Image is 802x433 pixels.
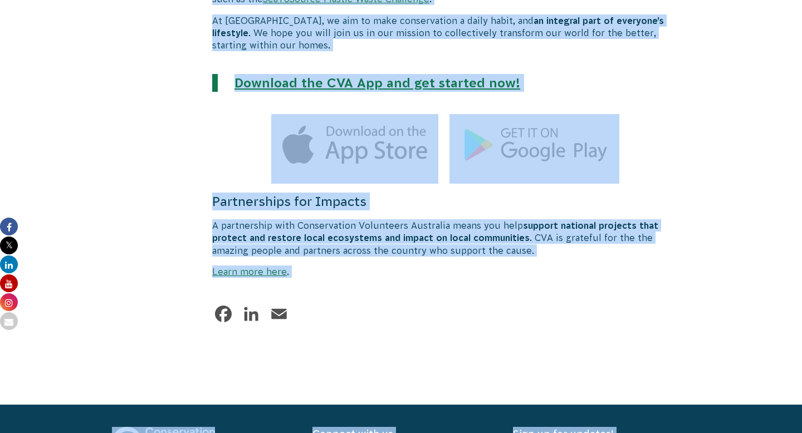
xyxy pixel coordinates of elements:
a: Facebook [212,303,234,325]
a: LinkedIn [240,303,262,325]
p: A partnership with Conservation Volunteers Australia means you help . CVA is grateful for the the... [212,219,690,257]
strong: an integral part of everyone’s lifestyle [212,16,664,38]
p: At [GEOGRAPHIC_DATA], we aim to make conservation a daily habit, and . We hope you will join us i... [212,14,690,52]
a: Email [268,303,290,325]
h4: Partnerships for Impacts [212,193,690,210]
p: . [212,265,690,278]
a: Download the CVA App and get started now! [234,76,520,90]
a: Learn more here [212,267,287,277]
